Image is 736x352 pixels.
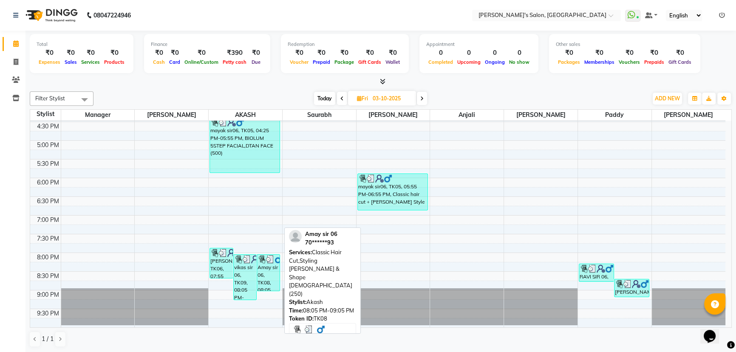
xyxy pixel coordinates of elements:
[35,234,61,243] div: 7:30 PM
[578,110,651,120] span: Paddy
[35,95,65,102] span: Filter Stylist
[288,59,311,65] span: Voucher
[289,315,314,322] span: Token ID:
[93,3,131,27] b: 08047224946
[430,110,504,120] span: Anjali
[426,48,455,58] div: 0
[167,48,182,58] div: ₹0
[234,255,257,300] div: vikas sir 06, TK09, 08:05 PM-09:20 PM, Classic Hair Cut,[DEMOGRAPHIC_DATA] Color Mens (keune) (700)
[37,59,62,65] span: Expenses
[655,95,680,102] span: ADD NEW
[35,122,61,131] div: 4:30 PM
[356,59,383,65] span: Gift Cards
[652,110,725,120] span: [PERSON_NAME]
[289,298,356,307] div: Akash
[614,279,649,297] div: [PERSON_NAME], TK06, 08:45 PM-09:15 PM, Styling [PERSON_NAME] & Shape [DEMOGRAPHIC_DATA] (250)
[37,48,62,58] div: ₹0
[209,110,282,120] span: AKASH
[582,48,617,58] div: ₹0
[305,230,337,237] span: Amay sir 06
[167,59,182,65] span: Card
[700,318,728,343] iframe: chat widget
[30,110,61,119] div: Stylist
[210,248,232,278] div: [PERSON_NAME], TK06, 07:55 PM-08:45 PM, BABY GIRL HAIR CUT [DEMOGRAPHIC_DATA] (UNDER 10 YEAR) (350)
[504,110,577,120] span: [PERSON_NAME]
[249,59,263,65] span: Due
[289,249,352,297] span: Classic Hair Cut,Styling [PERSON_NAME] & Shape [DEMOGRAPHIC_DATA] (250)
[62,48,79,58] div: ₹0
[35,141,61,150] div: 5:00 PM
[288,41,402,48] div: Redemption
[35,290,61,299] div: 9:00 PM
[79,59,102,65] span: Services
[221,59,249,65] span: Petty cash
[249,48,263,58] div: ₹0
[355,95,370,102] span: Fri
[35,272,61,281] div: 8:30 PM
[151,41,263,48] div: Finance
[666,48,694,58] div: ₹0
[556,41,694,48] div: Other sales
[61,110,135,120] span: Manager
[62,59,79,65] span: Sales
[383,48,402,58] div: ₹0
[332,59,356,65] span: Package
[42,335,54,343] span: 1 / 1
[289,249,312,255] span: Services:
[102,48,127,58] div: ₹0
[182,48,221,58] div: ₹0
[135,110,208,120] span: [PERSON_NAME]
[314,92,335,105] span: Today
[358,174,427,210] div: mayak sir06, TK05, 05:55 PM-06:55 PM, Classic hair cut + [PERSON_NAME] Style
[556,59,582,65] span: Packages
[357,110,430,120] span: [PERSON_NAME]
[356,48,383,58] div: ₹0
[483,59,507,65] span: Ongoing
[35,309,61,318] div: 9:30 PM
[35,253,61,262] div: 8:00 PM
[289,315,356,323] div: TK08
[653,93,682,105] button: ADD NEW
[642,48,666,58] div: ₹0
[666,59,694,65] span: Gift Cards
[35,159,61,168] div: 5:30 PM
[288,48,311,58] div: ₹0
[289,307,303,314] span: Time:
[556,48,582,58] div: ₹0
[22,3,80,27] img: logo
[257,255,280,291] div: Amay sir 06, TK08, 08:05 PM-09:05 PM, Classic Hair Cut,Styling [PERSON_NAME] & Shape [DEMOGRAPHIC...
[221,48,249,58] div: ₹390
[35,216,61,224] div: 7:00 PM
[102,59,127,65] span: Products
[582,59,617,65] span: Memberships
[507,59,532,65] span: No show
[383,59,402,65] span: Wallet
[370,92,413,105] input: 2025-10-03
[289,230,302,243] img: profile
[283,110,356,120] span: Saurabh
[426,41,532,48] div: Appointment
[579,264,614,281] div: RAVI SIR 06, TK07, 08:20 PM-08:50 PM, Classic Hair Cut
[483,48,507,58] div: 0
[455,48,483,58] div: 0
[79,48,102,58] div: ₹0
[311,59,332,65] span: Prepaid
[182,59,221,65] span: Online/Custom
[426,59,455,65] span: Completed
[332,48,356,58] div: ₹0
[289,298,306,305] span: Stylist:
[617,48,642,58] div: ₹0
[289,307,356,315] div: 08:05 PM-09:05 PM
[151,59,167,65] span: Cash
[35,178,61,187] div: 6:00 PM
[507,48,532,58] div: 0
[210,118,280,173] div: mayak sir06, TK05, 04:25 PM-05:55 PM, BIOLUM 5STEP FACIAL,DTAN FACE (500)
[455,59,483,65] span: Upcoming
[151,48,167,58] div: ₹0
[642,59,666,65] span: Prepaids
[311,48,332,58] div: ₹0
[37,41,127,48] div: Total
[35,197,61,206] div: 6:30 PM
[617,59,642,65] span: Vouchers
